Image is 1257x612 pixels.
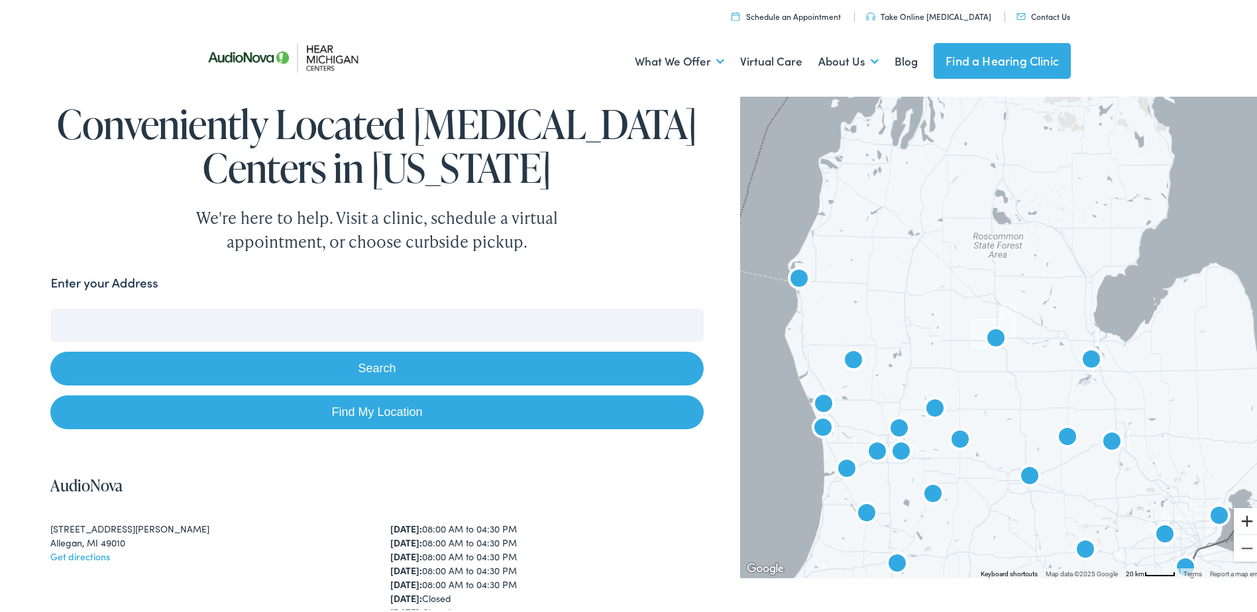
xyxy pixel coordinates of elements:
[818,34,879,83] a: About Us
[808,387,840,419] div: AudioNova
[743,558,787,575] img: Google
[917,477,949,509] div: AudioNova
[1069,533,1101,564] div: AudioNova
[881,546,913,578] div: AudioNova
[732,8,841,19] a: Schedule an Appointment
[866,10,875,18] img: utility icon
[50,547,110,560] a: Get directions
[390,561,422,574] strong: [DATE]:
[50,519,364,533] div: [STREET_ADDRESS][PERSON_NAME]
[50,393,703,427] a: Find My Location
[50,99,703,187] h1: Conveniently Located [MEDICAL_DATA] Centers in [US_STATE]
[831,452,863,484] div: AudioNova
[635,34,724,83] a: What We Offer
[1203,499,1235,531] div: AudioNova
[390,533,422,546] strong: [DATE]:
[1016,8,1070,19] a: Contact Us
[1052,420,1083,452] div: Hear Michigan Centers by AudioNova
[851,496,883,528] div: AudioNova
[919,391,951,423] div: AudioNova
[50,533,364,547] div: Allegan, MI 49010
[390,547,422,560] strong: [DATE]:
[732,9,739,18] img: utility icon
[944,423,976,454] div: AudioNova
[50,472,123,493] a: AudioNova
[980,321,1012,353] div: AudioNova
[740,34,802,83] a: Virtual Care
[165,203,589,251] div: We're here to help. Visit a clinic, schedule a virtual appointment, or choose curbside pickup.
[1046,568,1118,575] span: Map data ©2025 Google
[861,434,893,466] div: AudioNova
[743,558,787,575] a: Open this area in Google Maps (opens a new window)
[390,575,422,588] strong: [DATE]:
[390,589,422,602] strong: [DATE]:
[866,8,991,19] a: Take Online [MEDICAL_DATA]
[1014,459,1046,491] div: Hear Michigan Centers by AudioNova
[883,411,915,443] div: AudioNova
[838,343,869,375] div: AudioNova
[1075,342,1107,374] div: AudioNova
[1016,11,1026,17] img: utility icon
[1149,517,1181,549] div: AudioNova
[934,40,1071,76] a: Find a Hearing Clinic
[783,262,815,293] div: AudioNova
[1122,566,1179,575] button: Map Scale: 20 km per 43 pixels
[981,567,1038,576] button: Keyboard shortcuts
[885,434,917,466] div: AudioNova
[50,271,158,290] label: Enter your Address
[1183,568,1202,575] a: Terms (opens in new tab)
[772,575,804,607] div: AudioNova
[1096,425,1128,456] div: AudioNova
[1170,550,1201,582] div: AudioNova
[895,34,918,83] a: Blog
[50,306,703,339] input: Enter your address or zip code
[1126,568,1144,575] span: 20 km
[807,411,839,442] div: AudioNova
[50,349,703,383] button: Search
[390,519,422,533] strong: [DATE]:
